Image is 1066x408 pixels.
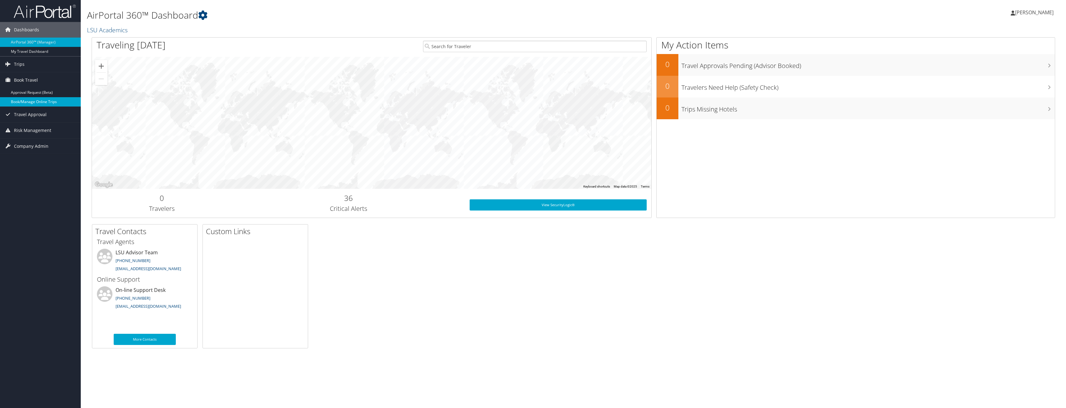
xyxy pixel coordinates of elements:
[614,185,637,188] span: Map data ©2025
[1015,9,1054,16] span: [PERSON_NAME]
[14,123,51,138] span: Risk Management
[236,204,460,213] h3: Critical Alerts
[97,238,193,246] h3: Travel Agents
[681,58,1055,70] h3: Travel Approvals Pending (Advisor Booked)
[95,226,197,237] h2: Travel Contacts
[470,199,647,211] a: View SecurityLogic®
[97,204,227,213] h3: Travelers
[657,97,1055,119] a: 0Trips Missing Hotels
[1011,3,1060,22] a: [PERSON_NAME]
[97,193,227,203] h2: 0
[97,39,166,52] h1: Traveling [DATE]
[657,39,1055,52] h1: My Action Items
[14,138,48,154] span: Company Admin
[116,258,150,263] a: [PHONE_NUMBER]
[657,76,1055,97] a: 0Travelers Need Help (Safety Check)
[657,81,678,91] h2: 0
[681,102,1055,114] h3: Trips Missing Hotels
[114,334,176,345] a: More Contacts
[236,193,460,203] h2: 36
[95,60,107,72] button: Zoom in
[14,4,76,19] img: airportal-logo.png
[14,107,47,122] span: Travel Approval
[95,73,107,85] button: Zoom out
[657,54,1055,76] a: 0Travel Approvals Pending (Advisor Booked)
[116,295,150,301] a: [PHONE_NUMBER]
[641,185,649,188] a: Terms (opens in new tab)
[657,102,678,113] h2: 0
[87,26,129,34] a: LSU Academics
[97,275,193,284] h3: Online Support
[94,249,196,274] li: LSU Advisor Team
[583,184,610,189] button: Keyboard shortcuts
[206,226,308,237] h2: Custom Links
[14,57,25,72] span: Trips
[87,9,736,22] h1: AirPortal 360™ Dashboard
[93,181,114,189] img: Google
[681,80,1055,92] h3: Travelers Need Help (Safety Check)
[116,303,181,309] a: [EMAIL_ADDRESS][DOMAIN_NAME]
[116,266,181,271] a: [EMAIL_ADDRESS][DOMAIN_NAME]
[657,59,678,70] h2: 0
[94,286,196,312] li: On-line Support Desk
[93,181,114,189] a: Open this area in Google Maps (opens a new window)
[14,72,38,88] span: Book Travel
[423,41,647,52] input: Search for Traveler
[14,22,39,38] span: Dashboards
